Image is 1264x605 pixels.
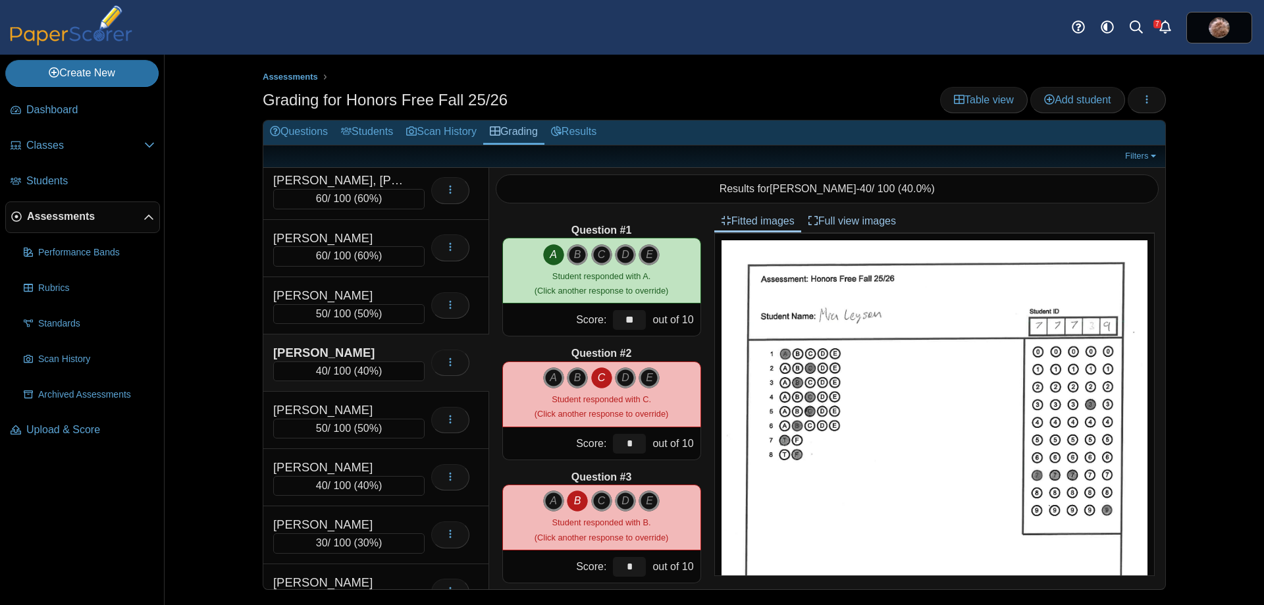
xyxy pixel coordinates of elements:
div: / 100 ( ) [273,419,425,438]
a: Students [5,166,160,197]
span: Standards [38,317,155,330]
span: Assessments [263,72,318,82]
div: [PERSON_NAME] [273,516,405,533]
i: C [591,490,612,512]
img: ps.7gEweUQfp4xW3wTN [1209,17,1230,38]
div: [PERSON_NAME] [273,459,405,476]
a: Alerts [1151,13,1180,42]
img: PaperScorer [5,5,137,45]
a: Performance Bands [18,237,160,269]
div: [PERSON_NAME] [273,402,405,419]
i: E [639,490,660,512]
a: Upload & Score [5,415,160,446]
small: (Click another response to override) [535,517,668,542]
div: [PERSON_NAME] [273,574,405,591]
i: D [615,490,636,512]
a: Classes [5,130,160,162]
div: / 100 ( ) [273,533,425,553]
span: 40% [357,365,379,377]
i: C [591,367,612,388]
div: / 100 ( ) [273,304,425,324]
div: [PERSON_NAME] [273,344,405,361]
a: Students [334,120,400,145]
a: Questions [263,120,334,145]
a: Assessments [5,201,160,233]
span: 40 [316,365,328,377]
small: (Click another response to override) [535,394,668,419]
span: Scan History [38,353,155,366]
span: Assessments [27,209,144,224]
span: Jean-Paul Whittall [1209,17,1230,38]
i: A [543,244,564,265]
a: Fitted images [714,210,801,232]
a: Grading [483,120,544,145]
span: [PERSON_NAME] [770,183,856,194]
div: / 100 ( ) [273,189,425,209]
a: Scan History [18,344,160,375]
span: Student responded with B. [552,517,651,527]
span: 60% [357,250,379,261]
a: Table view [940,87,1028,113]
div: Score: [503,303,610,336]
span: 60% [357,193,379,204]
a: Scan History [400,120,483,145]
a: Standards [18,308,160,340]
div: / 100 ( ) [273,476,425,496]
span: 50 [316,308,328,319]
i: A [543,490,564,512]
span: 40 [316,480,328,491]
span: 30% [357,537,379,548]
span: Table view [954,94,1014,105]
span: 50 [316,423,328,434]
span: Dashboard [26,103,155,117]
span: Student responded with C. [552,394,651,404]
span: 30 [316,537,328,548]
a: Filters [1122,149,1162,163]
i: D [615,367,636,388]
span: 60 [316,193,328,204]
span: 50% [357,308,379,319]
i: D [615,244,636,265]
span: Performance Bands [38,246,155,259]
div: out of 10 [649,427,700,460]
a: ps.7gEweUQfp4xW3wTN [1186,12,1252,43]
a: Archived Assessments [18,379,160,411]
div: [PERSON_NAME] [273,230,405,247]
span: Classes [26,138,144,153]
a: Results [544,120,603,145]
i: E [639,244,660,265]
span: 50% [357,423,379,434]
span: 40.0% [901,183,931,194]
a: PaperScorer [5,36,137,47]
b: Question #3 [571,470,632,485]
a: Create New [5,60,159,86]
div: / 100 ( ) [273,246,425,266]
i: E [639,367,660,388]
i: C [591,244,612,265]
i: A [543,367,564,388]
a: Rubrics [18,273,160,304]
div: out of 10 [649,550,700,583]
span: 40% [357,480,379,491]
span: Upload & Score [26,423,155,437]
i: B [567,490,588,512]
div: / 100 ( ) [273,361,425,381]
a: Dashboard [5,95,160,126]
a: Assessments [259,69,321,86]
i: B [567,367,588,388]
span: 60 [316,250,328,261]
span: Students [26,174,155,188]
span: Archived Assessments [38,388,155,402]
div: [PERSON_NAME] [273,287,405,304]
a: Full view images [801,210,903,232]
a: Add student [1030,87,1124,113]
b: Question #1 [571,223,632,238]
b: Question #2 [571,346,632,361]
span: Rubrics [38,282,155,295]
span: 40 [860,183,872,194]
span: Add student [1044,94,1111,105]
div: [PERSON_NAME], [PERSON_NAME] [273,172,405,189]
i: B [567,244,588,265]
span: Student responded with A. [552,271,650,281]
h1: Grading for Honors Free Fall 25/26 [263,89,508,111]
